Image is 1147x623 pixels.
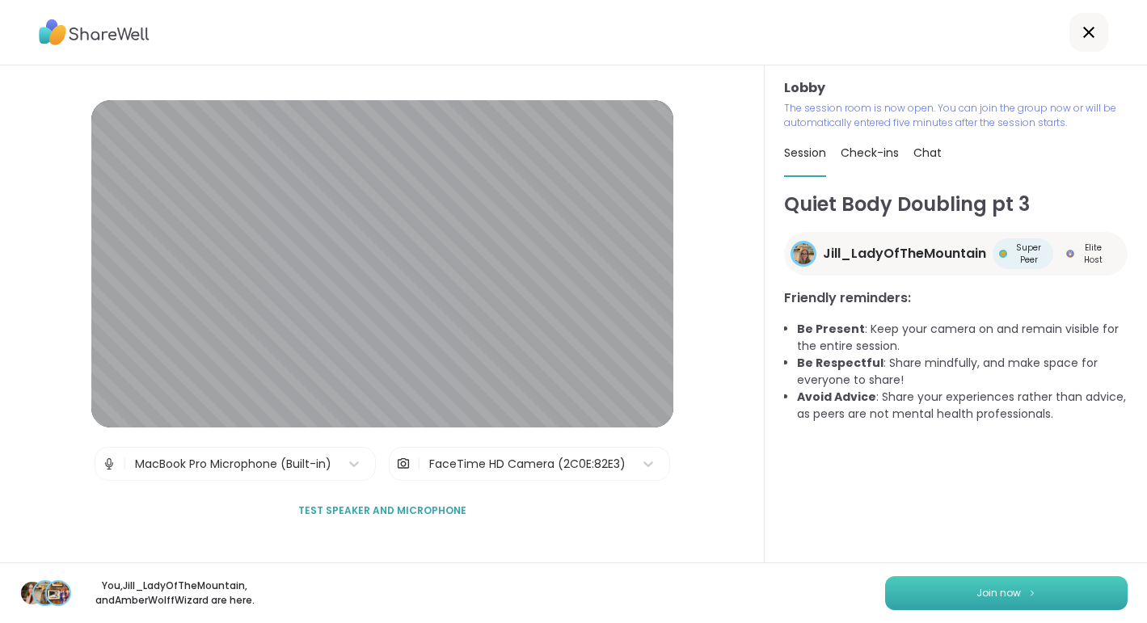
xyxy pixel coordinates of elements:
[797,389,876,405] b: Avoid Advice
[396,448,411,480] img: Camera
[784,101,1128,130] p: The session room is now open. You can join the group now or will be automatically entered five mi...
[292,494,473,528] button: Test speaker and microphone
[784,190,1128,219] h1: Quiet Body Doubling pt 3
[1066,250,1074,258] img: Elite Host
[123,448,127,480] span: |
[34,582,57,604] img: Jill_LadyOfTheMountain
[797,389,1128,423] li: : Share your experiences rather than advice, as peers are not mental health professionals.
[885,576,1128,610] button: Join now
[841,145,899,161] span: Check-ins
[1077,242,1108,266] span: Elite Host
[102,448,116,480] img: Microphone
[417,448,421,480] span: |
[784,78,1128,98] h3: Lobby
[793,243,814,264] img: Jill_LadyOfTheMountain
[797,355,1128,389] li: : Share mindfully, and make space for everyone to share!
[47,582,70,604] img: AmberWolffWizard
[429,456,626,473] div: FaceTime HD Camera (2C0E:82E3)
[21,582,44,604] img: shelleehance
[784,232,1128,276] a: Jill_LadyOfTheMountainJill_LadyOfTheMountainSuper PeerSuper PeerElite HostElite Host
[784,288,1128,308] h3: Friendly reminders:
[797,321,1128,355] li: : Keep your camera on and remain visible for the entire session.
[823,244,986,263] span: Jill_LadyOfTheMountain
[976,586,1021,600] span: Join now
[797,355,883,371] b: Be Respectful
[999,250,1007,258] img: Super Peer
[797,321,865,337] b: Be Present
[84,579,265,608] p: You, Jill_LadyOfTheMountain , and AmberWolffWizard are here.
[1027,588,1037,597] img: ShareWell Logomark
[39,14,150,51] img: ShareWell Logo
[913,145,942,161] span: Chat
[1010,242,1047,266] span: Super Peer
[784,145,826,161] span: Session
[135,456,331,473] div: MacBook Pro Microphone (Built-in)
[298,503,466,518] span: Test speaker and microphone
